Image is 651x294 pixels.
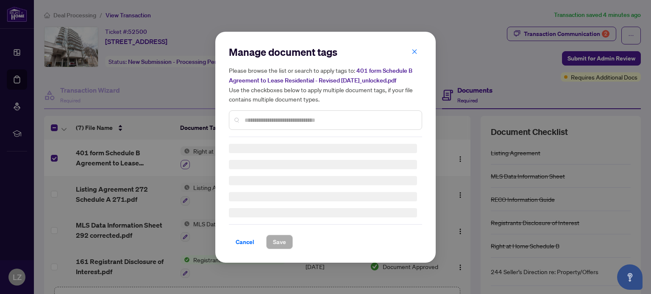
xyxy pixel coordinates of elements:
[266,235,293,249] button: Save
[236,235,254,249] span: Cancel
[412,48,417,54] span: close
[229,45,422,59] h2: Manage document tags
[229,67,412,84] span: 401 form Schedule B Agreement to Lease Residential - Revised [DATE]_unlocked.pdf
[229,235,261,249] button: Cancel
[229,66,422,104] h5: Please browse the list or search to apply tags to: Use the checkboxes below to apply multiple doc...
[617,264,643,290] button: Open asap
